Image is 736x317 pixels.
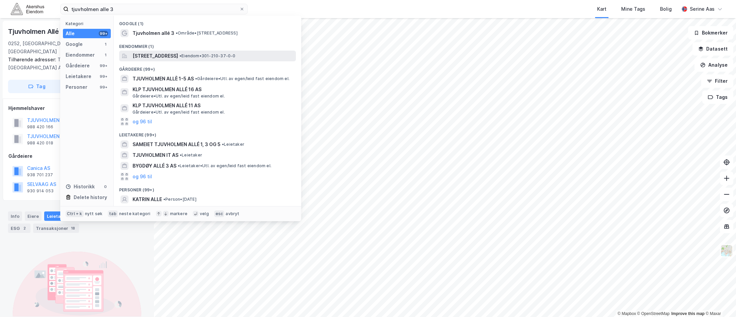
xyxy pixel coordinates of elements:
[660,5,672,13] div: Bolig
[222,142,224,147] span: •
[33,224,79,233] div: Transaksjoner
[99,31,108,36] div: 99+
[27,124,53,130] div: 988 420 166
[66,21,111,26] div: Kategori
[178,163,271,169] span: Leietaker • Utl. av egen/leid fast eiendom el.
[133,173,152,181] button: og 96 til
[618,311,636,316] a: Mapbox
[114,182,301,194] div: Personer (99+)
[133,110,225,115] span: Gårdeiere • Utl. av egen/leid fast eiendom el.
[703,285,736,317] iframe: Chat Widget
[222,142,244,147] span: Leietaker
[178,163,180,168] span: •
[21,225,28,232] div: 2
[69,4,239,14] input: Søk på adresse, matrikkel, gårdeiere, leietakere eller personer
[688,26,733,40] button: Bokmerker
[99,63,108,68] div: 99+
[133,29,174,37] span: Tjuvholmen allé 3
[11,3,44,15] img: akershus-eiendom-logo.9091f326c980b4bce74ccdd9f866810c.svg
[133,52,178,60] span: [STREET_ADDRESS]
[179,53,236,59] span: Eiendom • 301-210-37-0-0
[8,40,94,56] div: 0252, [GEOGRAPHIC_DATA], [GEOGRAPHIC_DATA]
[66,40,83,48] div: Google
[702,90,733,104] button: Tags
[133,102,293,110] span: KLP TJUVHOLMEN ALLÉ 11 AS
[621,5,645,13] div: Mine Tags
[8,80,66,93] button: Tag
[163,197,196,202] span: Person • [DATE]
[701,74,733,88] button: Filter
[108,210,118,217] div: tab
[720,244,733,257] img: Z
[66,72,91,80] div: Leietakere
[170,211,187,216] div: markere
[8,152,146,160] div: Gårdeiere
[180,152,182,157] span: •
[195,76,197,81] span: •
[214,210,225,217] div: esc
[195,76,290,81] span: Gårdeiere • Utl. av egen/leid fast eiendom el.
[114,39,301,51] div: Eiendommer (1)
[66,62,90,70] div: Gårdeiere
[44,211,82,221] div: Leietakere
[671,311,705,316] a: Improve this map
[133,118,152,126] button: og 96 til
[703,285,736,317] div: Kontrollprogram for chat
[694,58,733,72] button: Analyse
[133,75,194,83] span: TJUVHOLMEN ALLÈ 1-5 AS
[70,225,76,232] div: 18
[597,5,606,13] div: Kart
[133,140,221,148] span: SAMEIET TJUVHOLMEN ALLÉ 1, 3 OG 5
[114,16,301,28] div: Google (1)
[74,193,107,201] div: Delete history
[8,211,22,221] div: Info
[179,53,181,58] span: •
[690,5,715,13] div: Serine Aas
[200,211,209,216] div: velg
[99,74,108,79] div: 99+
[27,140,53,146] div: 988 420 018
[8,104,146,112] div: Hjemmelshaver
[103,52,108,58] div: 1
[66,29,75,38] div: Alle
[99,84,108,90] div: 99+
[133,162,176,170] span: BYGDØY ALLÉ 3 AS
[103,184,108,189] div: 0
[66,83,87,91] div: Personer
[103,42,108,47] div: 1
[133,85,293,93] span: KLP TJUVHOLMEN ALLÉ 16 AS
[8,56,141,72] div: Tjuvholmen Allé 5, [GEOGRAPHIC_DATA] Allé 1, Bryggegangen 2
[27,172,53,178] div: 938 701 237
[133,93,225,99] span: Gårdeiere • Utl. av egen/leid fast eiendom el.
[176,30,238,36] span: Område • [STREET_ADDRESS]
[226,211,239,216] div: avbryt
[163,197,165,202] span: •
[180,152,202,158] span: Leietaker
[66,183,95,191] div: Historikk
[85,211,103,216] div: nytt søk
[27,188,54,194] div: 930 914 053
[66,210,84,217] div: Ctrl + k
[176,30,178,36] span: •
[133,195,162,203] span: KATRIN ALLE
[119,211,151,216] div: neste kategori
[25,211,42,221] div: Eiere
[8,224,30,233] div: ESG
[133,151,178,159] span: TJUVHOLMEN IT AS
[637,311,670,316] a: OpenStreetMap
[692,42,733,56] button: Datasett
[66,51,95,59] div: Eiendommer
[8,57,58,62] span: Tilhørende adresser:
[114,127,301,139] div: Leietakere (99+)
[114,61,301,73] div: Gårdeiere (99+)
[8,26,66,37] div: Tjuvholmen Allé 3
